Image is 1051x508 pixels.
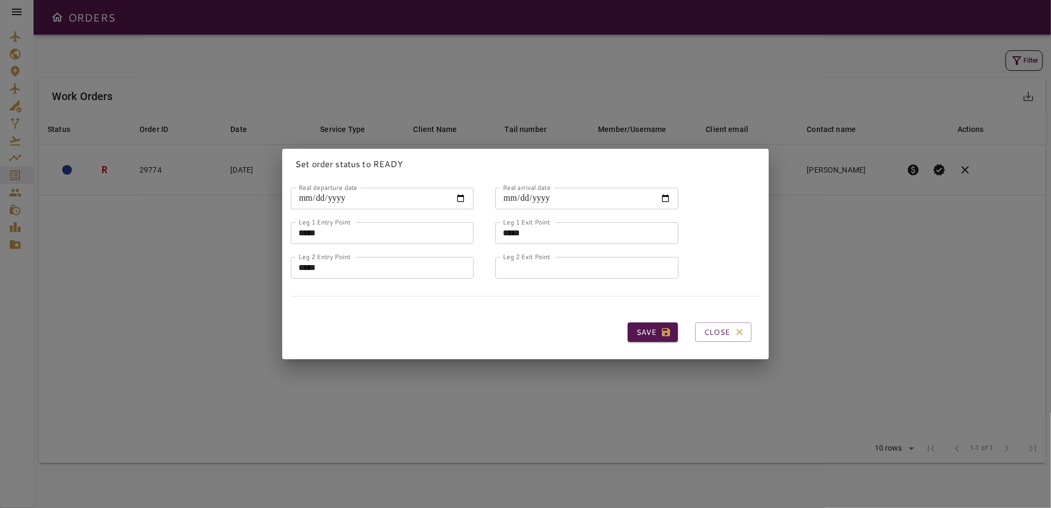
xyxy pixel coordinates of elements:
label: Leg 2 Exit Point [503,252,550,261]
label: Leg 1 Entry Point [298,217,350,227]
label: Real arrival date [503,183,551,192]
button: Close [695,322,751,342]
label: Leg 2 Entry Point [298,252,350,261]
button: Save [628,322,678,342]
label: Leg 1 Exit Point [503,217,550,227]
label: Real departure date [298,183,357,192]
p: Set order status to READY [295,157,756,170]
